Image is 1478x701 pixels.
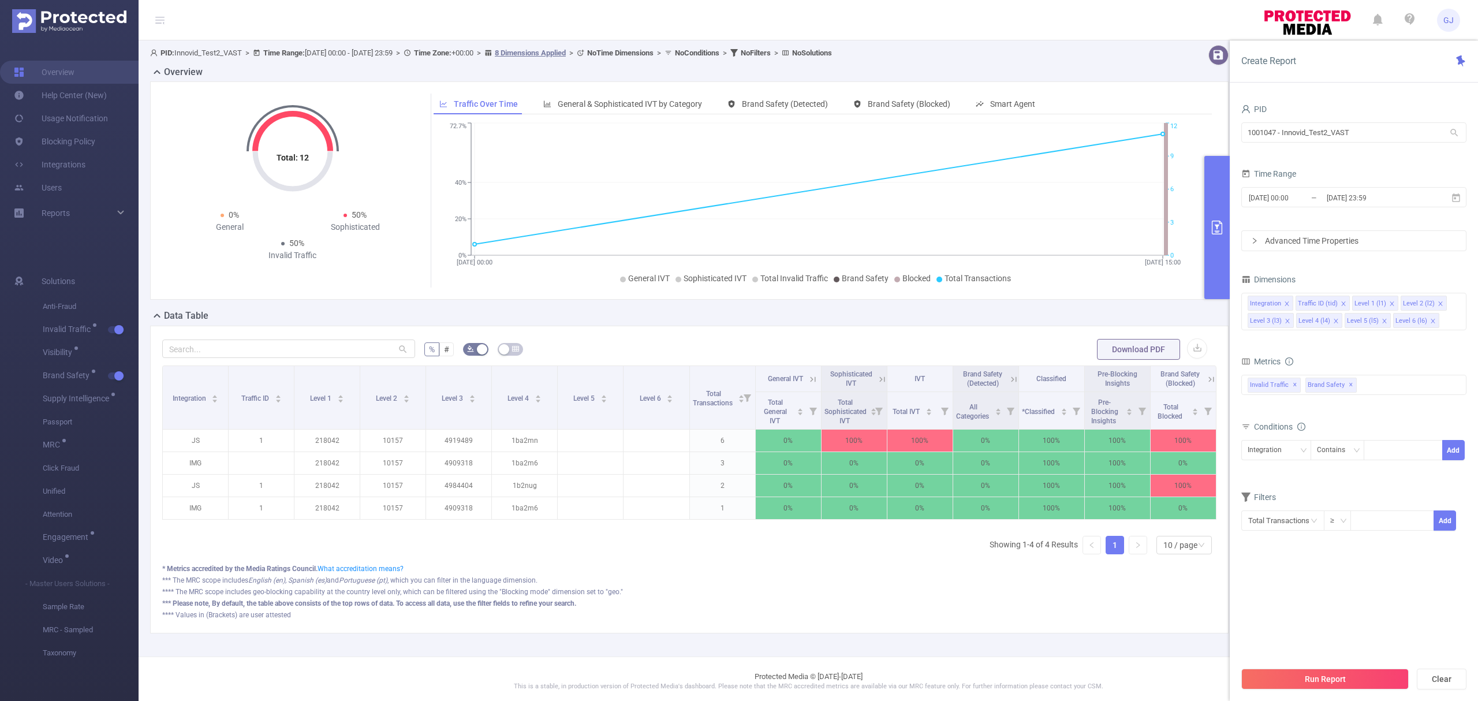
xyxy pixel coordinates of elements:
b: No Time Dimensions [587,49,654,57]
button: Add [1442,440,1465,460]
div: Sort [738,393,745,400]
span: Time Range [1241,169,1296,178]
div: Sophisticated [293,221,419,233]
li: Traffic ID (tid) [1296,296,1350,311]
span: > [393,49,404,57]
span: Blocked [902,274,931,283]
li: Previous Page [1083,536,1101,554]
span: All Categories [956,403,991,420]
p: 0% [756,430,821,452]
i: icon: caret-down [338,398,344,401]
i: icon: caret-up [404,393,410,397]
div: Level 1 (l1) [1354,296,1386,311]
span: Create Report [1241,55,1296,66]
p: 6 [690,430,755,452]
tspan: [DATE] 15:00 [1145,259,1181,266]
i: icon: table [512,345,519,352]
span: Metrics [1241,357,1281,366]
p: 0% [953,452,1018,474]
i: icon: caret-down [535,398,542,401]
tspan: [DATE] 00:00 [457,259,492,266]
div: Sort [469,393,476,400]
div: Level 5 (l5) [1347,314,1379,329]
img: Protected Media [12,9,126,33]
p: 218042 [294,475,360,497]
div: Sort [1126,407,1133,413]
input: Search... [162,340,415,358]
p: 10157 [360,430,426,452]
span: Innovid_Test2_VAST [DATE] 00:00 - [DATE] 23:59 +00:00 [150,49,832,57]
p: JS [163,475,228,497]
a: Usage Notification [14,107,108,130]
i: icon: close [1430,318,1436,325]
li: Integration [1248,296,1293,311]
span: Pre-Blocking Insights [1098,370,1137,387]
i: icon: caret-up [275,393,281,397]
input: Start date [1248,190,1341,206]
div: Sort [925,407,932,413]
span: > [242,49,253,57]
p: 0% [953,430,1018,452]
p: This is a stable, in production version of Protected Media's dashboard. Please note that the MRC ... [167,682,1449,692]
span: Traffic ID [241,394,271,402]
span: ✕ [1293,378,1297,392]
li: Level 5 (l5) [1345,313,1391,328]
div: **** The MRC scope includes geo-blocking capability at the country level only, which can be filte... [162,587,1216,597]
i: icon: close [1284,301,1290,308]
i: Filter menu [1068,392,1084,429]
p: IMG [163,497,228,519]
button: Run Report [1241,669,1409,689]
p: 0% [756,475,821,497]
i: icon: caret-down [797,411,803,414]
tspan: 6 [1170,186,1174,193]
span: Visibility [43,348,76,356]
p: 1ba2m6 [492,452,557,474]
span: Level 5 [573,394,596,402]
h2: Overview [164,65,203,79]
a: Reports [42,202,70,225]
div: Sort [337,393,344,400]
div: Integration [1248,441,1290,460]
input: End date [1326,190,1419,206]
div: 10 / page [1163,536,1197,554]
p: 10157 [360,497,426,519]
span: > [654,49,665,57]
i: icon: bg-colors [467,345,474,352]
i: icon: caret-down [212,398,218,401]
span: > [771,49,782,57]
p: 100% [1085,430,1150,452]
p: 0% [822,452,887,474]
span: Smart Agent [990,99,1035,109]
b: Time Zone: [414,49,451,57]
span: Anti-Fraud [43,295,139,318]
span: General IVT [768,375,803,383]
span: Pre-Blocking Insights [1091,398,1118,425]
span: Brand Safety (Blocked) [868,99,950,109]
span: Brand Safety (Detected) [963,370,1002,387]
i: icon: caret-down [1192,411,1199,414]
button: Download PDF [1097,339,1180,360]
i: icon: close [1382,318,1387,325]
div: Level 6 (l6) [1395,314,1427,329]
p: JS [163,430,228,452]
span: GJ [1443,9,1454,32]
div: Sort [600,393,607,400]
i: Portuguese (pt) [339,576,387,584]
span: Sophisticated IVT [830,370,872,387]
h2: Data Table [164,309,208,323]
span: Total General IVT [764,398,787,425]
p: 100% [1019,497,1084,519]
span: Reports [42,208,70,218]
tspan: Total: 12 [277,153,309,162]
i: Filter menu [739,366,755,429]
p: 2 [690,475,755,497]
i: icon: caret-down [1126,411,1132,414]
p: 100% [1019,430,1084,452]
span: Total Transactions [693,390,734,407]
p: 100% [1085,475,1150,497]
b: No Solutions [792,49,832,57]
p: 4909318 [426,452,491,474]
span: Level 1 [310,394,333,402]
span: ✕ [1349,378,1353,392]
span: MRC - Sampled [43,618,139,642]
